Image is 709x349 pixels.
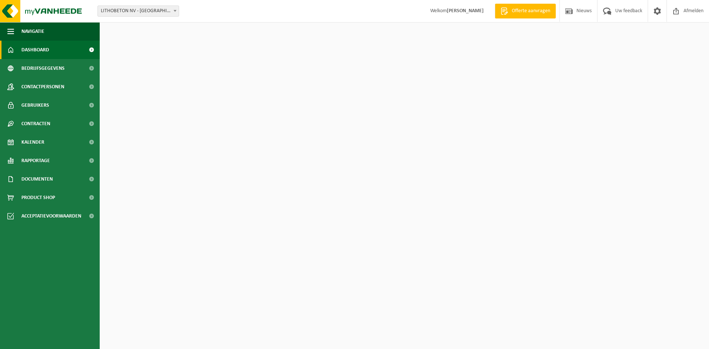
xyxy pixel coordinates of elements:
span: Navigatie [21,22,44,41]
span: Gebruikers [21,96,49,114]
a: Offerte aanvragen [495,4,556,18]
span: Kalender [21,133,44,151]
span: Contactpersonen [21,78,64,96]
span: Product Shop [21,188,55,207]
span: Documenten [21,170,53,188]
span: LITHOBETON NV - SNAASKERKE [98,6,179,16]
span: Dashboard [21,41,49,59]
span: Contracten [21,114,50,133]
strong: [PERSON_NAME] [447,8,484,14]
span: Rapportage [21,151,50,170]
span: Offerte aanvragen [510,7,552,15]
span: LITHOBETON NV - SNAASKERKE [97,6,179,17]
span: Bedrijfsgegevens [21,59,65,78]
span: Acceptatievoorwaarden [21,207,81,225]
